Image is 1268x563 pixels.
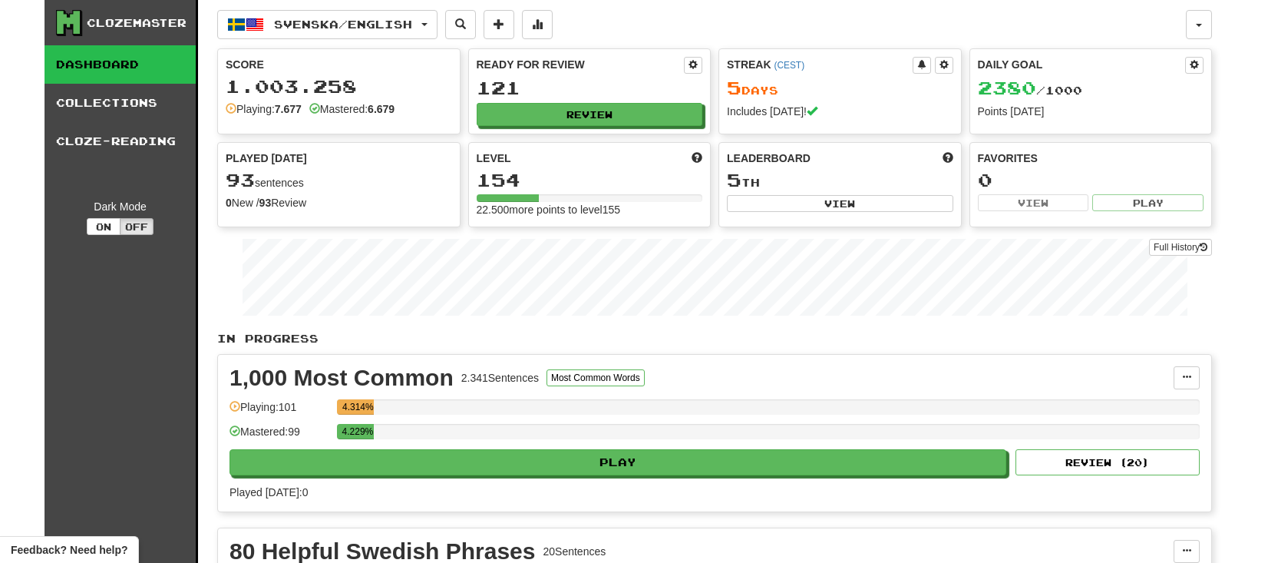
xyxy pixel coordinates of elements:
[229,366,454,389] div: 1,000 Most Common
[275,103,302,115] strong: 7.677
[229,540,535,563] div: 80 Helpful Swedish Phrases
[45,122,196,161] a: Cloze-Reading
[978,194,1089,211] button: View
[978,84,1082,97] span: / 1000
[461,370,539,386] div: 2.341 Sentences
[342,399,374,415] div: 4.314%
[477,78,703,98] div: 121
[727,77,741,98] span: 5
[727,151,811,166] span: Leaderboard
[477,151,511,166] span: Level
[309,101,395,117] div: Mastered:
[229,449,1006,475] button: Play
[692,151,702,166] span: Score more points to level up
[477,202,703,217] div: 22.500 more points to level 155
[522,10,553,39] button: More stats
[229,399,329,425] div: Playing: 101
[120,218,154,235] button: Off
[727,171,953,190] div: th
[978,151,1204,166] div: Favorites
[727,195,953,212] button: View
[226,171,452,190] div: sentences
[978,104,1204,119] div: Points [DATE]
[1092,194,1204,211] button: Play
[259,197,272,209] strong: 93
[45,45,196,84] a: Dashboard
[727,78,953,98] div: Day s
[368,103,395,115] strong: 6.679
[226,197,232,209] strong: 0
[943,151,953,166] span: This week in points, UTC
[226,101,302,117] div: Playing:
[978,171,1204,190] div: 0
[543,544,606,559] div: 20 Sentences
[226,195,452,210] div: New / Review
[978,77,1036,98] span: 2380
[226,151,307,166] span: Played [DATE]
[87,218,121,235] button: On
[45,84,196,122] a: Collections
[274,18,412,31] span: Svenska / English
[484,10,514,39] button: Add sentence to collection
[229,424,329,449] div: Mastered: 99
[477,57,685,72] div: Ready for Review
[217,331,1212,346] p: In Progress
[342,424,373,439] div: 4.229%
[229,486,308,498] span: Played [DATE]: 0
[727,104,953,119] div: Includes [DATE]!
[546,369,645,386] button: Most Common Words
[226,57,452,72] div: Score
[11,542,127,558] span: Open feedback widget
[774,60,804,71] a: (CEST)
[226,169,255,190] span: 93
[727,169,741,190] span: 5
[217,10,438,39] button: Svenska/English
[226,77,452,96] div: 1.003.258
[87,15,187,31] div: Clozemaster
[56,199,184,214] div: Dark Mode
[445,10,476,39] button: Search sentences
[978,57,1186,74] div: Daily Goal
[477,103,703,126] button: Review
[727,57,913,72] div: Streak
[1015,449,1200,475] button: Review (20)
[1149,239,1212,256] a: Full History
[477,171,703,190] div: 154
